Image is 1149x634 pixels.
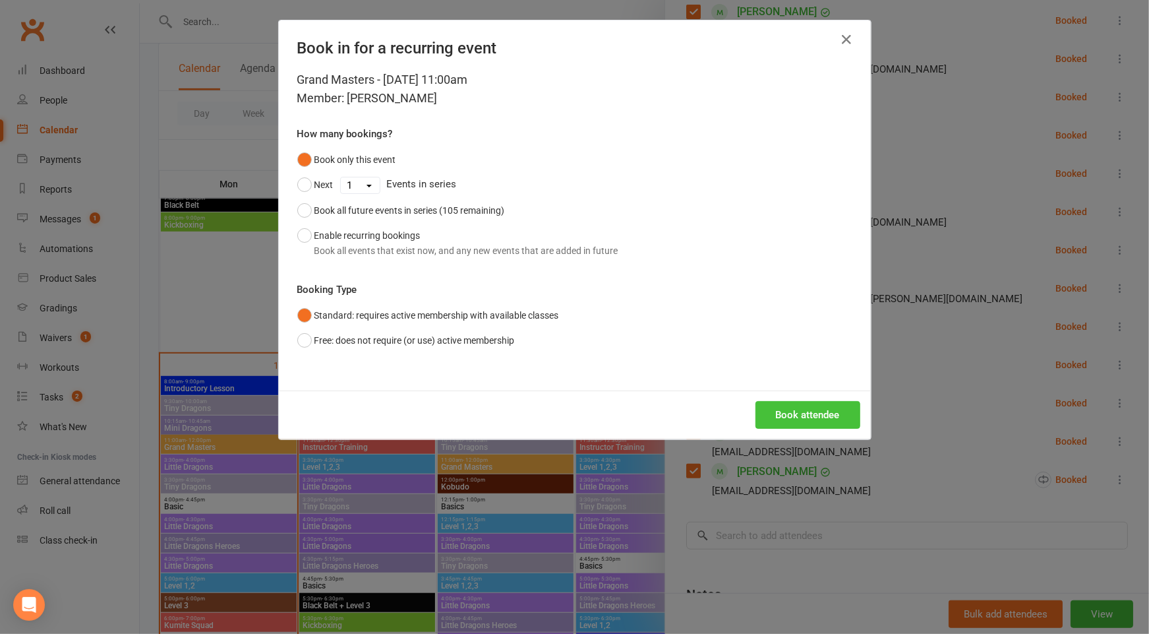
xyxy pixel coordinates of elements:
h4: Book in for a recurring event [297,39,852,57]
div: Book all future events in series (105 remaining) [314,203,505,218]
label: Booking Type [297,282,357,298]
label: How many bookings? [297,126,393,142]
button: Book only this event [297,147,396,172]
button: Close [837,29,858,50]
button: Free: does not require (or use) active membership [297,328,515,353]
button: Book all future events in series (105 remaining) [297,198,505,223]
button: Next [297,172,334,197]
div: Events in series [297,172,852,197]
div: Open Intercom Messenger [13,589,45,621]
div: Book all events that exist now, and any new events that are added in future [314,243,618,258]
div: Grand Masters - [DATE] 11:00am Member: [PERSON_NAME] [297,71,852,108]
button: Enable recurring bookingsBook all events that exist now, and any new events that are added in future [297,223,618,263]
button: Book attendee [755,401,860,429]
button: Standard: requires active membership with available classes [297,303,559,328]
